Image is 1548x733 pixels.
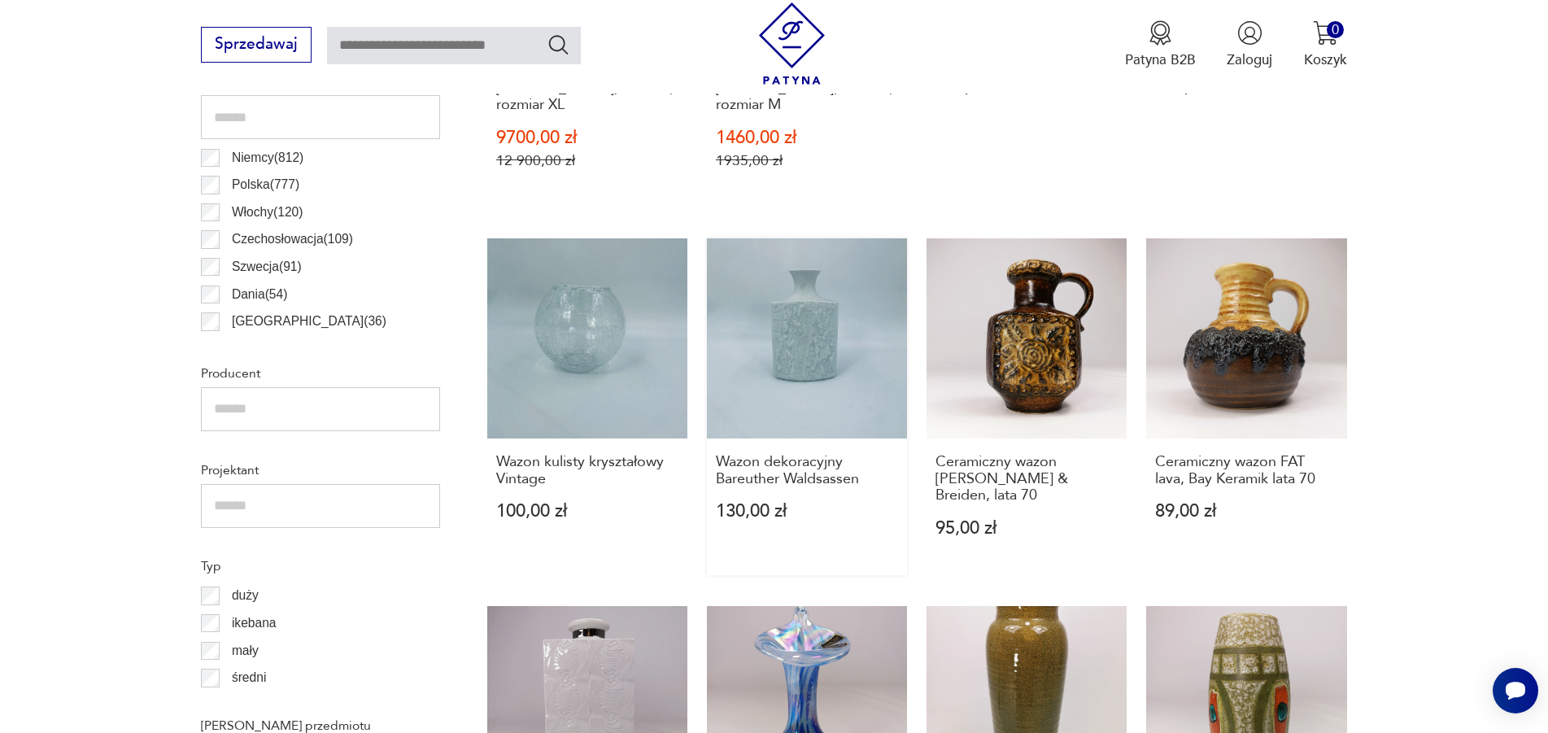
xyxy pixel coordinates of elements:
img: Ikonka użytkownika [1237,20,1262,46]
button: Sprzedawaj [201,27,311,63]
p: 1460,00 zł [716,129,899,146]
p: 160,00 zł [935,79,1118,96]
h3: Ceramiczny wazon FAT lava, Bay Keramik lata 70 [1155,454,1338,487]
p: 100,00 zł [496,503,679,520]
button: Szukaj [547,33,570,56]
a: Wazon kulisty kryształowy VintageWazon kulisty kryształowy Vintage100,00 zł [487,238,687,575]
p: mały [232,640,259,661]
a: Ikona medaluPatyna B2B [1125,20,1196,69]
p: Polska ( 777 ) [232,174,299,195]
p: 100,00 zł [1155,79,1338,96]
p: Zaloguj [1227,50,1272,69]
button: 0Koszyk [1304,20,1347,69]
img: Ikona medalu [1148,20,1173,46]
p: Patyna B2B [1125,50,1196,69]
p: Dania ( 54 ) [232,284,288,305]
p: Typ [201,556,440,577]
p: Francja ( 31 ) [232,338,297,360]
p: Projektant [201,460,440,481]
p: średni [232,667,266,688]
iframe: Smartsupp widget button [1493,668,1538,713]
p: duży [232,585,259,606]
p: 89,00 zł [1155,503,1338,520]
p: ikebana [232,613,277,634]
button: Patyna B2B [1125,20,1196,69]
div: 0 [1327,21,1344,38]
button: Zaloguj [1227,20,1272,69]
p: 130,00 zł [716,503,899,520]
img: Ikona koszyka [1313,20,1338,46]
p: 95,00 zł [935,520,1118,537]
a: Wazon dekoracyjny Bareuther WaldsassenWazon dekoracyjny Bareuther Waldsassen130,00 zł [707,238,907,575]
a: Ceramiczny wazon Dümler & Breiden, lata 70Ceramiczny wazon [PERSON_NAME] & Breiden, lata 7095,00 zł [927,238,1127,575]
a: Ceramiczny wazon FAT lava, Bay Keramik lata 70Ceramiczny wazon FAT lava, Bay Keramik lata 7089,00 zł [1146,238,1346,575]
p: 1935,00 zł [716,152,899,169]
p: Szwecja ( 91 ) [232,256,302,277]
p: Włochy ( 120 ) [232,202,303,223]
h3: Ręcznie dmuchany szklany wazon Kropla, proj. Per [PERSON_NAME] dla [PERSON_NAME], lata 60., rozmi... [496,30,679,113]
p: Producent [201,363,440,384]
p: Czechosłowacja ( 109 ) [232,229,353,250]
h3: Wazon kulisty kryształowy Vintage [496,454,679,487]
h3: Ręcznie dmuchany szklany wazon Kropla, proj. Per [PERSON_NAME] dla [PERSON_NAME], lata 60., rozmi... [716,30,899,113]
p: 12 900,00 zł [496,152,679,169]
p: Koszyk [1304,50,1347,69]
h3: Wazon dekoracyjny Bareuther Waldsassen [716,454,899,487]
h3: Ceramiczny wazon [PERSON_NAME] & Breiden, lata 70 [935,454,1118,504]
p: 9700,00 zł [496,129,679,146]
p: Niemcy ( 812 ) [232,147,303,168]
p: [GEOGRAPHIC_DATA] ( 36 ) [232,311,386,332]
img: Patyna - sklep z meblami i dekoracjami vintage [751,2,833,85]
a: Sprzedawaj [201,39,311,52]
